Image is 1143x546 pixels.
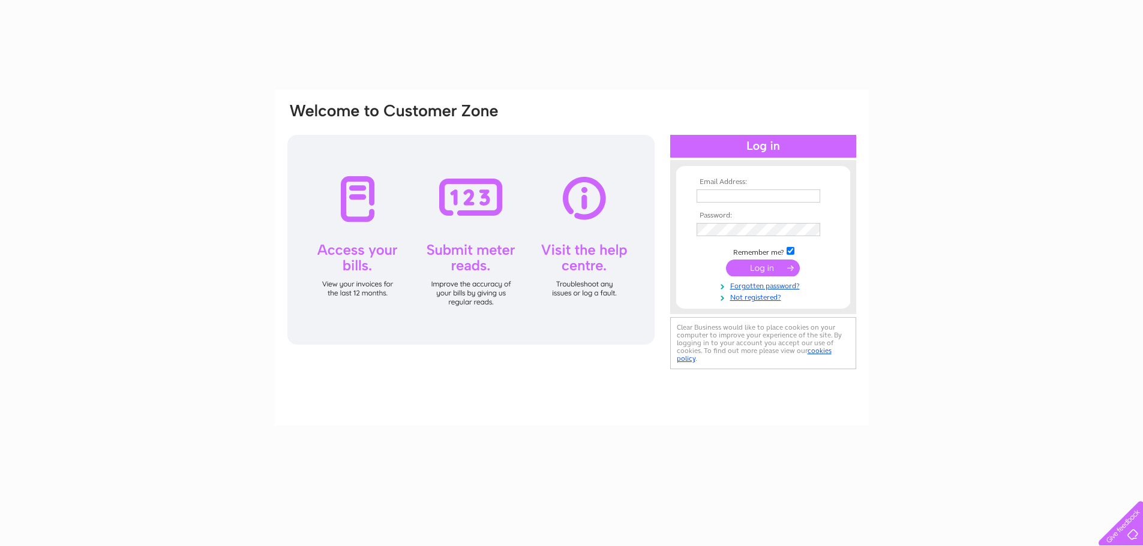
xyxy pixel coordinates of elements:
div: Clear Business would like to place cookies on your computer to improve your experience of the sit... [670,317,856,369]
a: cookies policy [677,346,832,363]
a: Not registered? [697,291,833,302]
th: Email Address: [694,178,833,186]
th: Password: [694,212,833,220]
input: Submit [726,260,800,276]
td: Remember me? [694,245,833,257]
a: Forgotten password? [697,279,833,291]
